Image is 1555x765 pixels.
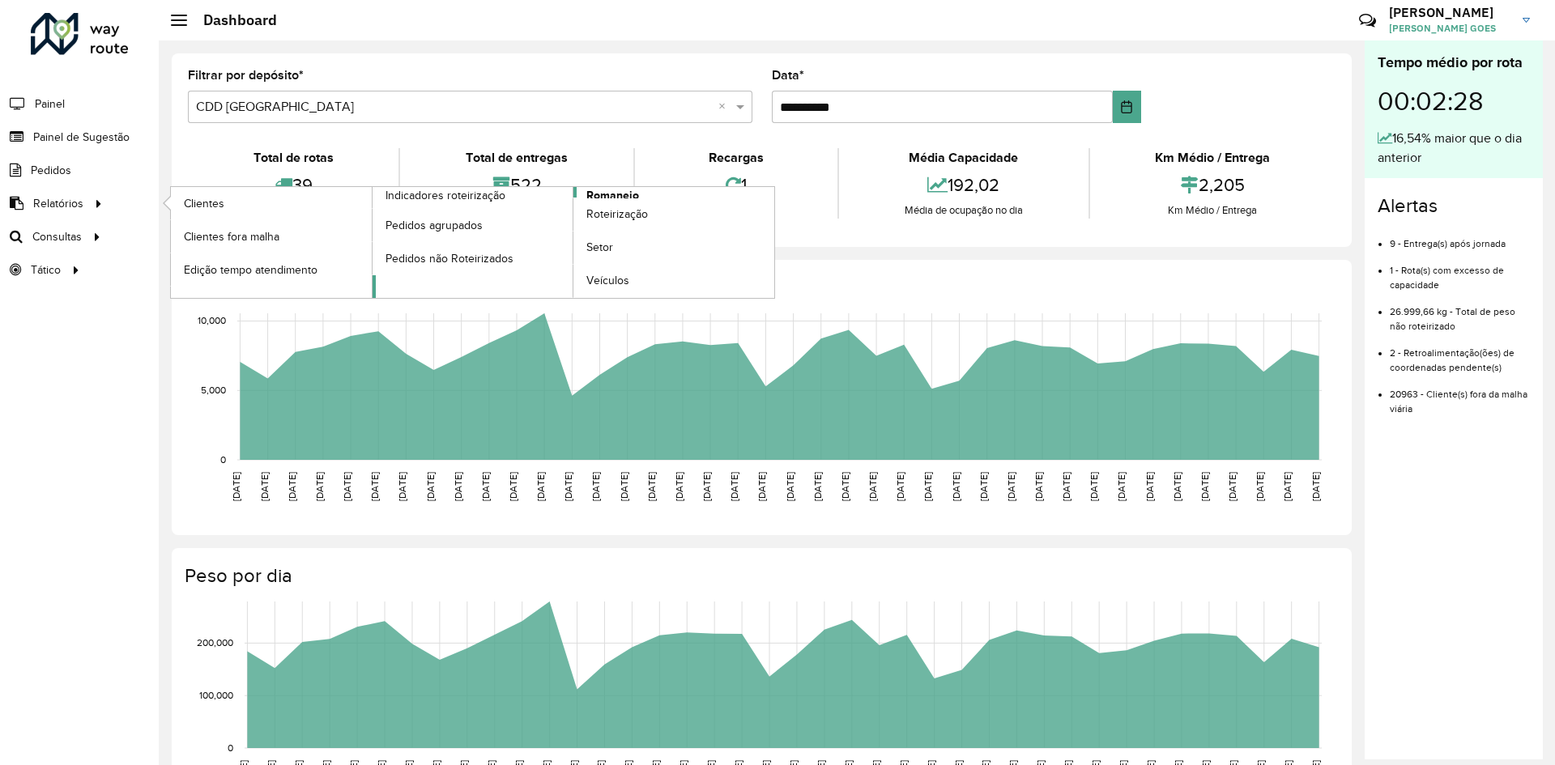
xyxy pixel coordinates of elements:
[31,162,71,179] span: Pedidos
[922,472,933,501] text: [DATE]
[867,472,878,501] text: [DATE]
[287,472,297,501] text: [DATE]
[369,472,380,501] text: [DATE]
[1061,472,1071,501] text: [DATE]
[586,206,648,223] span: Roteirização
[32,228,82,245] span: Consultas
[1350,3,1385,38] a: Contato Rápido
[639,168,833,202] div: 1
[1310,472,1321,501] text: [DATE]
[1390,251,1530,292] li: 1 - Rota(s) com excesso de capacidade
[1255,472,1265,501] text: [DATE]
[184,228,279,245] span: Clientes fora malha
[185,564,1336,588] h4: Peso por dia
[639,148,833,168] div: Recargas
[840,472,850,501] text: [DATE]
[198,316,226,326] text: 10,000
[674,472,684,501] text: [DATE]
[1116,472,1127,501] text: [DATE]
[1378,52,1530,74] div: Tempo médio por rota
[951,472,961,501] text: [DATE]
[33,195,83,212] span: Relatórios
[1172,472,1182,501] text: [DATE]
[586,239,613,256] span: Setor
[1390,334,1530,375] li: 2 - Retroalimentação(ões) de coordenadas pendente(s)
[1113,91,1141,123] button: Choose Date
[756,472,767,501] text: [DATE]
[772,66,804,85] label: Data
[1006,472,1016,501] text: [DATE]
[197,638,233,648] text: 200,000
[1390,375,1530,416] li: 20963 - Cliente(s) fora da malha viária
[31,261,61,278] span: Tático
[386,217,483,234] span: Pedidos agrupados
[171,253,372,286] a: Edição tempo atendimento
[563,472,573,501] text: [DATE]
[701,472,712,501] text: [DATE]
[201,385,226,395] text: 5,000
[231,472,241,501] text: [DATE]
[1390,224,1530,251] li: 9 - Entrega(s) após jornada
[228,742,233,753] text: 0
[573,265,774,297] a: Veículos
[895,472,905,501] text: [DATE]
[259,472,270,501] text: [DATE]
[1390,292,1530,334] li: 26.999,66 kg - Total de peso não roteirizado
[573,232,774,264] a: Setor
[33,129,130,146] span: Painel de Sugestão
[184,261,317,278] span: Edição tempo atendimento
[171,187,372,219] a: Clientes
[718,97,732,117] span: Clear all
[373,242,573,274] a: Pedidos não Roteirizados
[1094,202,1331,219] div: Km Médio / Entrega
[1282,472,1293,501] text: [DATE]
[480,472,491,501] text: [DATE]
[314,472,325,501] text: [DATE]
[729,472,739,501] text: [DATE]
[1378,194,1530,218] h4: Alertas
[843,168,1084,202] div: 192,02
[386,250,513,267] span: Pedidos não Roteirizados
[573,198,774,231] a: Roteirização
[187,11,277,29] h2: Dashboard
[35,96,65,113] span: Painel
[1227,472,1238,501] text: [DATE]
[978,472,989,501] text: [DATE]
[843,202,1084,219] div: Média de ocupação no dia
[1378,129,1530,168] div: 16,54% maior que o dia anterior
[386,187,505,204] span: Indicadores roteirização
[373,187,775,298] a: Romaneio
[453,472,463,501] text: [DATE]
[184,195,224,212] span: Clientes
[404,168,628,202] div: 522
[1144,472,1155,501] text: [DATE]
[188,66,304,85] label: Filtrar por depósito
[171,220,372,253] a: Clientes fora malha
[220,454,226,465] text: 0
[646,472,657,501] text: [DATE]
[171,187,573,298] a: Indicadores roteirização
[586,187,639,204] span: Romaneio
[192,168,394,202] div: 39
[590,472,601,501] text: [DATE]
[1389,21,1510,36] span: [PERSON_NAME] GOES
[425,472,436,501] text: [DATE]
[586,272,629,289] span: Veículos
[199,690,233,700] text: 100,000
[1389,5,1510,20] h3: [PERSON_NAME]
[373,209,573,241] a: Pedidos agrupados
[1088,472,1099,501] text: [DATE]
[397,472,407,501] text: [DATE]
[1199,472,1210,501] text: [DATE]
[619,472,629,501] text: [DATE]
[785,472,795,501] text: [DATE]
[535,472,546,501] text: [DATE]
[404,148,628,168] div: Total de entregas
[1094,148,1331,168] div: Km Médio / Entrega
[508,472,518,501] text: [DATE]
[843,148,1084,168] div: Média Capacidade
[812,472,823,501] text: [DATE]
[1378,74,1530,129] div: 00:02:28
[1033,472,1044,501] text: [DATE]
[192,148,394,168] div: Total de rotas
